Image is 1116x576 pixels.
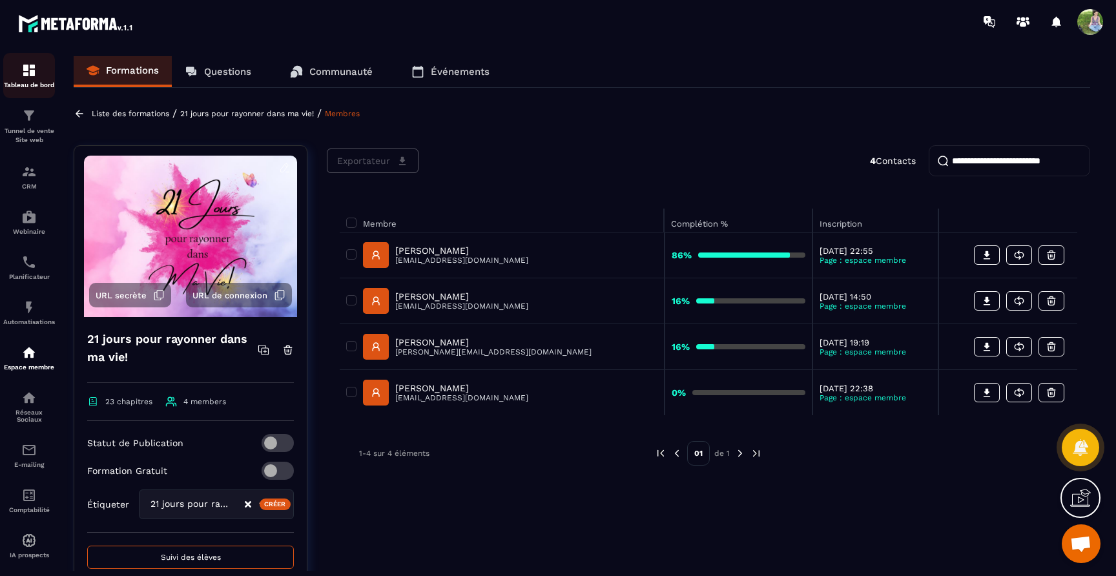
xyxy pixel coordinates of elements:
[21,108,37,123] img: formation
[3,461,55,468] p: E-mailing
[183,397,226,406] span: 4 members
[363,380,528,406] a: [PERSON_NAME][EMAIL_ADDRESS][DOMAIN_NAME]
[21,63,37,78] img: formation
[74,56,172,87] a: Formations
[820,338,932,347] p: [DATE] 19:19
[84,156,297,317] img: background
[87,438,183,448] p: Statut de Publication
[87,330,258,366] h4: 21 jours pour rayonner dans ma vie!
[3,478,55,523] a: accountantaccountantComptabilité
[870,156,916,166] p: Contacts
[3,318,55,325] p: Automatisations
[231,497,243,511] input: Search for option
[186,283,292,307] button: URL de connexion
[87,546,294,569] button: Suivi des élèves
[3,154,55,200] a: formationformationCRM
[820,246,932,256] p: [DATE] 22:55
[3,127,55,145] p: Tunnel de vente Site web
[21,300,37,315] img: automations
[398,56,502,87] a: Événements
[672,296,690,306] strong: 16%
[3,409,55,423] p: Réseaux Sociaux
[870,156,876,166] strong: 4
[172,107,177,119] span: /
[3,364,55,371] p: Espace membre
[395,383,528,393] p: [PERSON_NAME]
[204,66,251,77] p: Questions
[3,245,55,290] a: schedulerschedulerPlanificateur
[395,347,592,356] p: [PERSON_NAME][EMAIL_ADDRESS][DOMAIN_NAME]
[820,384,932,393] p: [DATE] 22:38
[734,447,746,459] img: next
[3,53,55,98] a: formationformationTableau de bord
[18,12,134,35] img: logo
[21,533,37,548] img: automations
[687,441,710,466] p: 01
[245,500,251,509] button: Clear Selected
[395,337,592,347] p: [PERSON_NAME]
[750,447,762,459] img: next
[3,380,55,433] a: social-networksocial-networkRéseaux Sociaux
[340,209,665,232] th: Membre
[363,334,592,360] a: [PERSON_NAME][PERSON_NAME][EMAIL_ADDRESS][DOMAIN_NAME]
[359,449,429,458] p: 1-4 sur 4 éléments
[180,109,314,118] a: 21 jours pour rayonner dans ma vie!
[3,273,55,280] p: Planificateur
[106,65,159,76] p: Formations
[672,342,690,352] strong: 16%
[812,209,939,232] th: Inscription
[3,98,55,154] a: formationformationTunnel de vente Site web
[820,302,932,311] p: Page : espace membre
[147,497,231,511] span: 21 jours pour rayonner
[395,245,528,256] p: [PERSON_NAME]
[21,164,37,180] img: formation
[21,209,37,225] img: automations
[395,302,528,311] p: [EMAIL_ADDRESS][DOMAIN_NAME]
[395,393,528,402] p: [EMAIL_ADDRESS][DOMAIN_NAME]
[21,345,37,360] img: automations
[87,466,167,476] p: Formation Gratuit
[671,447,683,459] img: prev
[3,81,55,88] p: Tableau de bord
[820,256,932,265] p: Page : espace membre
[395,291,528,302] p: [PERSON_NAME]
[3,183,55,190] p: CRM
[309,66,373,77] p: Communauté
[665,209,812,232] th: Complétion %
[672,387,686,398] strong: 0%
[21,254,37,270] img: scheduler
[672,250,692,260] strong: 86%
[325,109,360,118] a: Membres
[3,433,55,478] a: emailemailE-mailing
[21,442,37,458] img: email
[820,347,932,356] p: Page : espace membre
[820,292,932,302] p: [DATE] 14:50
[277,56,386,87] a: Communauté
[3,551,55,559] p: IA prospects
[363,242,528,268] a: [PERSON_NAME][EMAIL_ADDRESS][DOMAIN_NAME]
[139,489,294,519] div: Search for option
[92,109,169,118] a: Liste des formations
[96,291,147,300] span: URL secrète
[317,107,322,119] span: /
[192,291,267,300] span: URL de connexion
[3,200,55,245] a: automationsautomationsWebinaire
[431,66,490,77] p: Événements
[172,56,264,87] a: Questions
[21,390,37,406] img: social-network
[89,283,171,307] button: URL secrète
[87,499,129,509] p: Étiqueter
[21,488,37,503] img: accountant
[161,553,221,562] span: Suivi des élèves
[820,393,932,402] p: Page : espace membre
[3,228,55,235] p: Webinaire
[3,290,55,335] a: automationsautomationsAutomatisations
[1062,524,1100,563] div: Ouvrir le chat
[105,397,152,406] span: 23 chapitres
[714,448,730,458] p: de 1
[655,447,666,459] img: prev
[3,506,55,513] p: Comptabilité
[363,288,528,314] a: [PERSON_NAME][EMAIL_ADDRESS][DOMAIN_NAME]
